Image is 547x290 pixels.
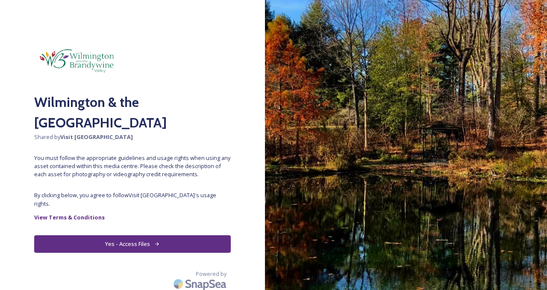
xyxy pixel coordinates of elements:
[34,212,231,222] a: View Terms & Conditions
[60,133,133,141] strong: Visit [GEOGRAPHIC_DATA]
[34,235,231,253] button: Yes - Access Files
[34,133,231,141] span: Shared by
[34,213,105,221] strong: View Terms & Conditions
[34,92,231,133] h2: Wilmington & the [GEOGRAPHIC_DATA]
[34,34,120,88] img: download.png
[34,191,231,207] span: By clicking below, you agree to follow Visit [GEOGRAPHIC_DATA] 's usage rights.
[196,270,226,278] span: Powered by
[34,154,231,179] span: You must follow the appropriate guidelines and usage rights when using any asset contained within...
